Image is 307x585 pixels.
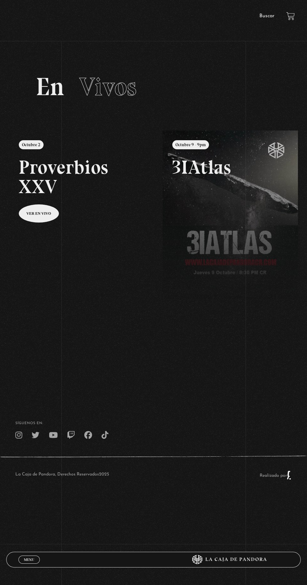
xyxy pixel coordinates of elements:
p: La Caja de Pandora, Derechos Reservados 2025 [15,470,109,480]
a: Realizado por [260,473,292,478]
a: View your shopping cart [286,12,295,20]
span: Vivos [79,72,137,102]
h4: SÍguenos en: [15,422,292,425]
a: Buscar [259,13,274,18]
h2: En [36,74,272,99]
